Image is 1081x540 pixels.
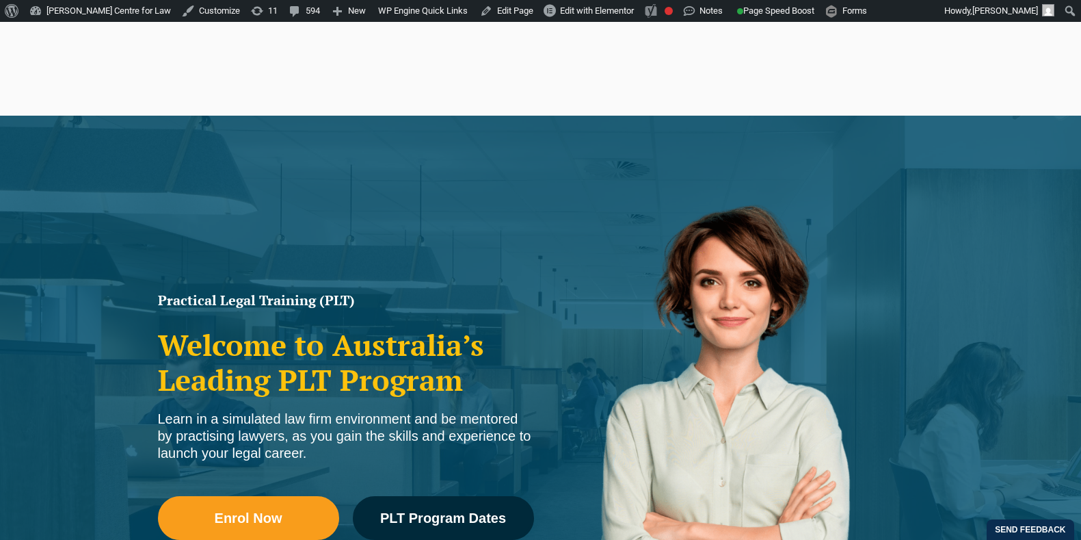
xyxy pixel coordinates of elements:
span: Enrol Now [215,511,282,525]
span: PLT Program Dates [380,511,506,525]
a: Enrol Now [158,496,339,540]
a: PLT Program Dates [353,496,534,540]
span: [PERSON_NAME] [972,5,1038,16]
div: Learn in a simulated law firm environment and be mentored by practising lawyers, as you gain the ... [158,411,534,462]
h2: Welcome to Australia’s Leading PLT Program [158,328,534,397]
div: Focus keyphrase not set [665,7,673,15]
h1: Practical Legal Training (PLT) [158,294,534,307]
span: Edit with Elementor [560,5,634,16]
